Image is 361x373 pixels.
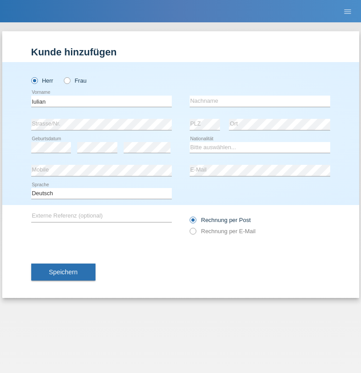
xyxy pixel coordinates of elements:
[190,217,195,228] input: Rechnung per Post
[49,268,78,276] span: Speichern
[31,46,330,58] h1: Kunde hinzufügen
[64,77,87,84] label: Frau
[190,217,251,223] label: Rechnung per Post
[31,77,37,83] input: Herr
[343,7,352,16] i: menu
[31,264,95,281] button: Speichern
[339,8,357,14] a: menu
[64,77,70,83] input: Frau
[190,228,256,235] label: Rechnung per E-Mail
[31,77,54,84] label: Herr
[190,228,195,239] input: Rechnung per E-Mail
